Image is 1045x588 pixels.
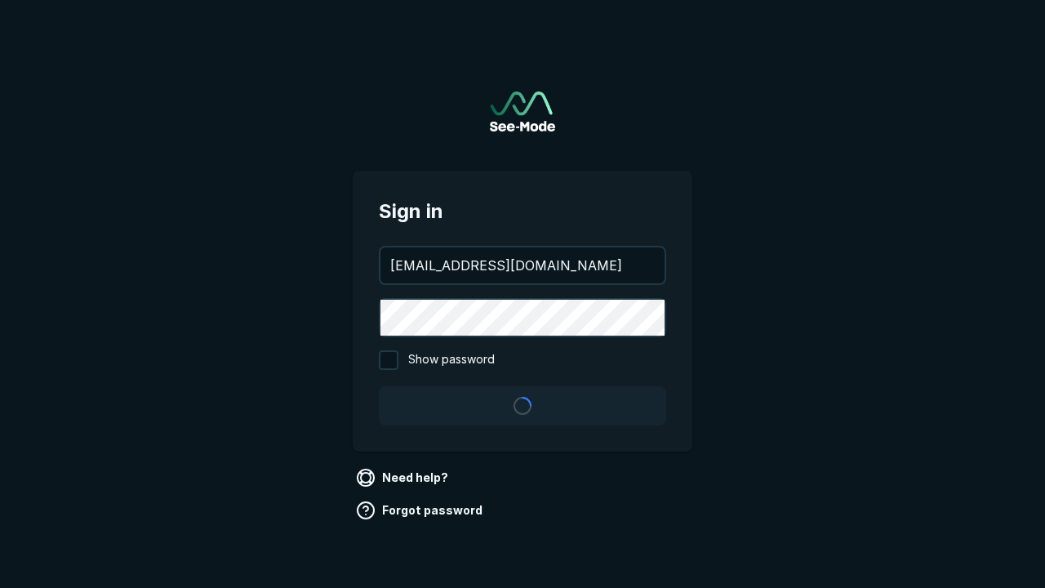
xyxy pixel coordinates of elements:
a: Go to sign in [490,91,555,131]
span: Sign in [379,197,666,226]
span: Show password [408,350,495,370]
input: your@email.com [380,247,665,283]
a: Forgot password [353,497,489,523]
a: Need help? [353,465,455,491]
img: See-Mode Logo [490,91,555,131]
